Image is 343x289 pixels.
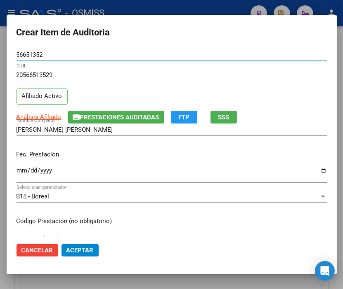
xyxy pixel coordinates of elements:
button: Aceptar [62,244,99,256]
span: Cancelar [21,247,53,254]
span: SSS [218,114,229,121]
p: Afiliado Activo [17,89,68,105]
button: Prestaciones Auditadas [68,111,164,124]
h2: Crear Item de Auditoria [17,25,327,40]
span: Análisis Afiliado [17,113,62,121]
span: FTP [178,114,189,121]
div: Open Intercom Messenger [315,261,335,281]
button: FTP [171,111,197,124]
span: Aceptar [66,247,94,254]
span: Prestaciones Auditadas [80,114,159,121]
button: Cancelar [17,244,58,256]
p: Fec. Prestación [17,150,327,159]
button: SSS [211,111,237,124]
span: B15 - Boreal [17,193,50,200]
p: Código Prestación (no obligatorio) [17,217,327,226]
